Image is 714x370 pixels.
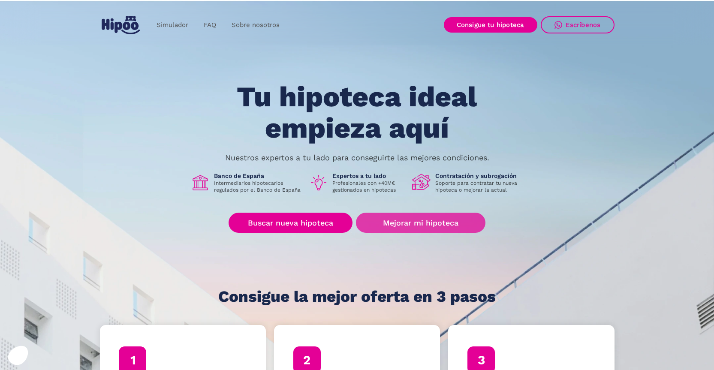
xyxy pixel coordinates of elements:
h1: Consigue la mejor oferta en 3 pasos [218,288,496,305]
a: home [100,12,142,38]
h1: Expertos a tu lado [332,172,405,180]
a: FAQ [196,17,224,33]
p: Nuestros expertos a tu lado para conseguirte las mejores condiciones. [225,154,489,161]
a: Escríbenos [541,16,615,33]
div: Escríbenos [566,21,601,29]
h1: Contratación y subrogación [435,172,524,180]
h1: Banco de España [214,172,302,180]
a: Sobre nosotros [224,17,287,33]
p: Profesionales con +40M€ gestionados en hipotecas [332,180,405,193]
p: Intermediarios hipotecarios regulados por el Banco de España [214,180,302,193]
a: Mejorar mi hipoteca [356,213,485,233]
a: Simulador [149,17,196,33]
a: Buscar nueva hipoteca [229,213,352,233]
h1: Tu hipoteca ideal empieza aquí [194,81,519,144]
a: Consigue tu hipoteca [444,17,537,33]
p: Soporte para contratar tu nueva hipoteca o mejorar la actual [435,180,524,193]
